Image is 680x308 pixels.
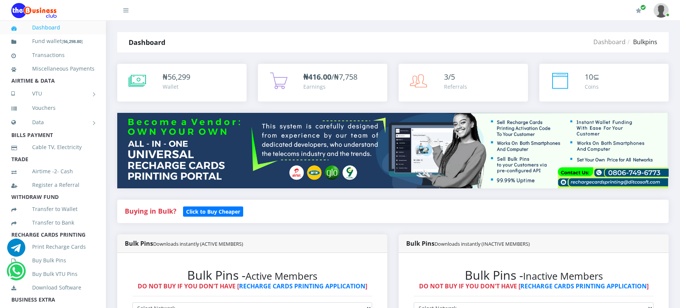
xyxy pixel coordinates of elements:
[520,282,647,290] a: RECHARGE CARDS PRINTING APPLICATION
[258,64,387,102] a: ₦416.00/₦7,758 Earnings
[11,176,95,194] a: Register a Referral
[129,38,165,47] strong: Dashboard
[444,72,455,82] span: 3/5
[62,38,83,44] small: [ ]
[11,163,95,180] a: Airtime -2- Cash
[303,72,357,82] span: /₦7,758
[153,240,243,247] small: Downloads instantly (ACTIVE MEMBERS)
[654,3,669,18] img: User
[11,46,95,64] a: Transactions
[11,113,95,132] a: Data
[11,238,95,256] a: Print Recharge Cards
[419,282,649,290] strong: DO NOT BUY IF YOU DON'T HAVE [ ]
[63,38,81,44] b: 56,298.80
[183,206,243,216] a: Click to Buy Cheaper
[11,19,95,36] a: Dashboard
[8,268,24,280] a: Chat for support
[168,72,190,82] span: 56,299
[138,282,367,290] strong: DO NOT BUY IF YOU DON'T HAVE [ ]
[163,71,190,83] div: ₦
[414,268,654,282] h2: Bulk Pins -
[11,279,95,296] a: Download Software
[303,83,357,91] div: Earnings
[132,268,372,282] h2: Bulk Pins -
[11,32,95,50] a: Fund wallet[56,298.80]
[11,265,95,283] a: Buy Bulk VTU Pins
[11,3,57,18] img: Logo
[163,83,190,91] div: Wallet
[636,8,641,14] i: Renew/Upgrade Subscription
[11,252,95,269] a: Buy Bulk Pins
[117,113,669,188] img: multitenant_rcp.png
[186,208,240,215] b: Click to Buy Cheaper
[11,60,95,77] a: Miscellaneous Payments
[11,200,95,218] a: Transfer to Wallet
[11,99,95,117] a: Vouchers
[303,72,331,82] b: ₦416.00
[399,64,528,102] a: 3/5 Referrals
[7,244,25,257] a: Chat for support
[125,206,176,216] strong: Buying in Bulk?
[239,282,365,290] a: RECHARGE CARDS PRINTING APPLICATION
[11,84,95,103] a: VTU
[593,38,626,46] a: Dashboard
[435,240,530,247] small: Downloads instantly (INACTIVE MEMBERS)
[117,64,247,102] a: ₦56,299 Wallet
[585,83,599,91] div: Coins
[626,37,657,46] li: Bulkpins
[444,83,467,91] div: Referrals
[585,71,599,83] div: ⊆
[125,239,243,248] strong: Bulk Pins
[523,269,603,283] small: Inactive Members
[245,269,317,283] small: Active Members
[640,5,646,10] span: Renew/Upgrade Subscription
[585,72,593,82] span: 10
[11,214,95,231] a: Transfer to Bank
[11,139,95,156] a: Cable TV, Electricity
[406,239,530,248] strong: Bulk Pins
